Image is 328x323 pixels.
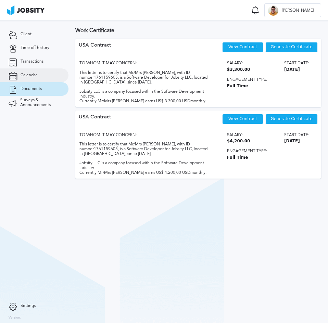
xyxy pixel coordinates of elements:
[264,3,321,17] button: J[PERSON_NAME]
[278,8,317,13] span: [PERSON_NAME]
[227,67,250,72] span: $3,300.00
[284,61,309,66] span: Start date:
[7,5,45,15] img: ab4bad089aa723f57921c736e9817d99.png
[284,139,309,144] span: [DATE]
[227,77,309,82] span: Engagement type:
[227,61,250,66] span: Salary:
[268,5,278,16] div: J
[79,128,208,175] div: TO WHOM IT MAY CONCERN: This letter is to certify that Mr/Mrs [PERSON_NAME], with ID number 17611...
[9,316,21,320] label: Version:
[227,133,250,138] span: Salary:
[79,42,111,56] div: USA Contract
[21,303,36,308] span: Settings
[227,139,250,144] span: $4,200.00
[79,114,111,128] div: USA Contract
[21,87,42,91] span: Documents
[21,46,49,50] span: Time off history
[21,73,37,78] span: Calendar
[284,133,309,138] span: Start date:
[270,45,312,50] span: Generate Certificate
[20,98,60,107] span: Surveys & Announcements
[228,116,257,121] a: View Contract
[227,149,309,154] span: Engagement type:
[21,59,43,64] span: Transactions
[227,155,309,160] span: Full Time
[79,56,208,103] div: TO WHOM IT MAY CONCERN: This letter is to certify that Mr/Mrs [PERSON_NAME], with ID number 17611...
[21,32,31,37] span: Client
[227,84,309,89] span: Full Time
[270,117,312,121] span: Generate Certificate
[228,44,257,49] a: View Contract
[284,67,309,72] span: [DATE]
[75,27,321,34] h3: Work Certificate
